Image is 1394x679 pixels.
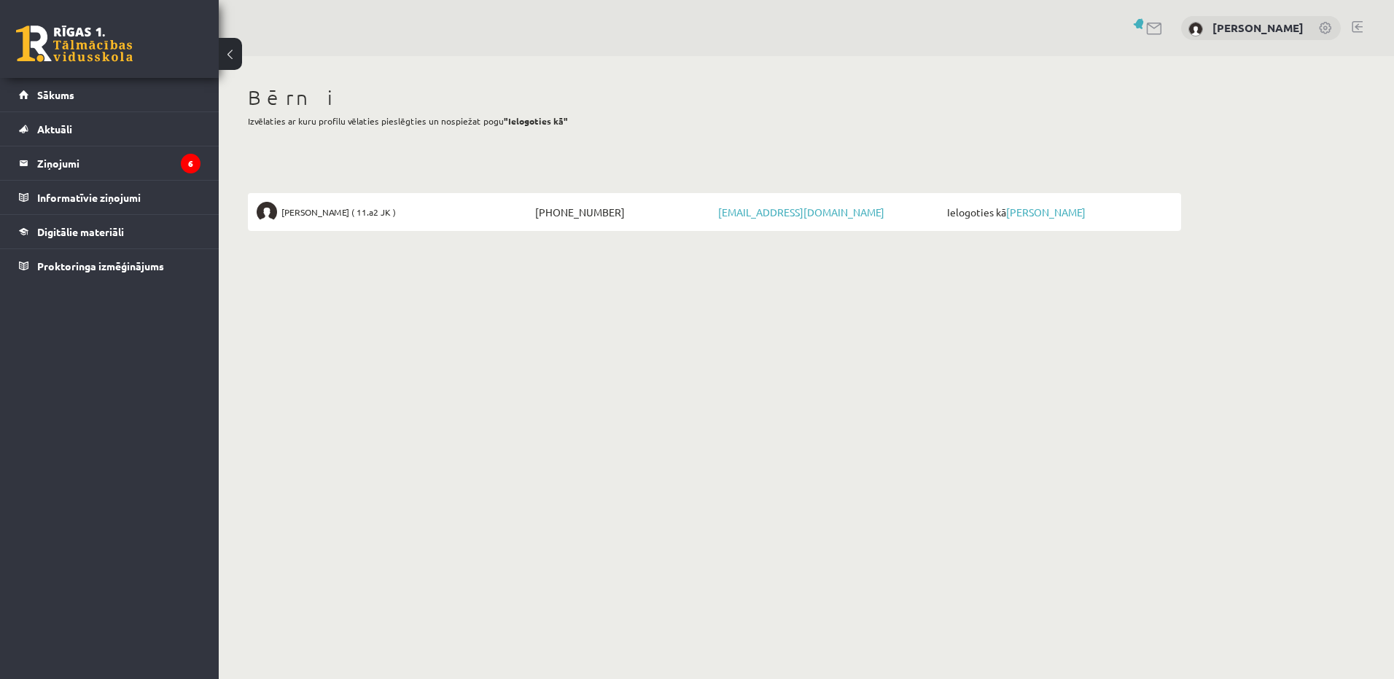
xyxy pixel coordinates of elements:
b: "Ielogoties kā" [504,115,568,127]
a: Rīgas 1. Tālmācības vidusskola [16,25,133,62]
legend: Informatīvie ziņojumi [37,181,200,214]
span: Proktoringa izmēģinājums [37,259,164,272]
a: [PERSON_NAME] [1006,205,1086,219]
h1: Bērni [248,85,1181,110]
span: Digitālie materiāli [37,225,124,238]
img: Elizabete Priedoliņa [257,202,277,222]
i: 6 [181,154,200,173]
a: Sākums [19,78,200,111]
span: Sākums [37,88,74,101]
span: [PERSON_NAME] ( 11.a2 JK ) [281,202,396,222]
p: Izvēlaties ar kuru profilu vēlaties pieslēgties un nospiežat pogu [248,114,1181,127]
legend: Ziņojumi [37,146,200,180]
a: Aktuāli [19,112,200,146]
a: [PERSON_NAME] [1212,20,1304,35]
span: Ielogoties kā [943,202,1172,222]
img: Agnese Priedoliņa [1188,22,1203,36]
a: Ziņojumi6 [19,146,200,180]
span: Aktuāli [37,122,72,136]
a: Informatīvie ziņojumi [19,181,200,214]
a: Digitālie materiāli [19,215,200,248]
a: Proktoringa izmēģinājums [19,249,200,283]
span: [PHONE_NUMBER] [531,202,714,222]
a: [EMAIL_ADDRESS][DOMAIN_NAME] [718,205,884,219]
